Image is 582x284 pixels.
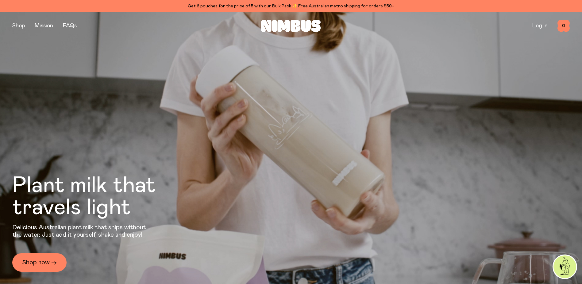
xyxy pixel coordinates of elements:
button: 0 [557,20,570,32]
img: agent [553,255,576,278]
a: Mission [35,23,53,29]
h1: Plant milk that travels light [12,175,189,219]
p: Delicious Australian plant milk that ships without the water. Just add it yourself, shake and enjoy! [12,224,150,239]
div: Get 6 pouches for the price of 5 with our Bulk Pack ✨ Free Australian metro shipping for orders $59+ [12,2,570,10]
a: Log In [532,23,548,29]
a: FAQs [63,23,77,29]
a: Shop now → [12,253,67,272]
